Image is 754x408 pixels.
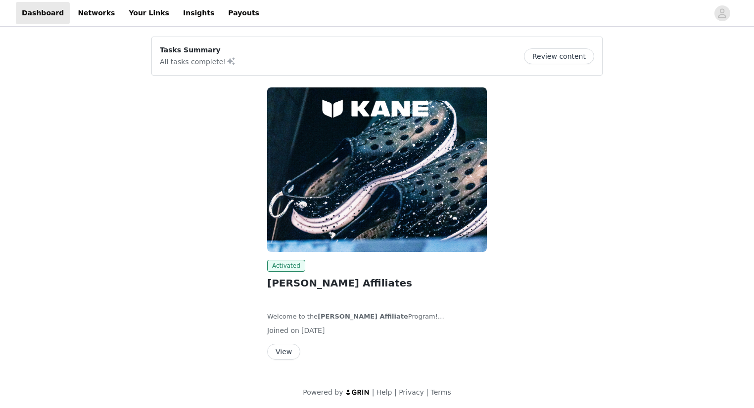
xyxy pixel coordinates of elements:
[318,313,408,320] strong: [PERSON_NAME] Affiliate
[372,388,375,396] span: |
[160,45,236,55] p: Tasks Summary
[345,389,370,395] img: logo
[267,326,299,334] span: Joined on
[301,326,325,334] span: [DATE]
[430,388,451,396] a: Terms
[303,388,343,396] span: Powered by
[267,260,305,272] span: Activated
[377,388,392,396] a: Help
[426,388,428,396] span: |
[717,5,727,21] div: avatar
[123,2,175,24] a: Your Links
[177,2,220,24] a: Insights
[267,344,300,360] button: View
[267,87,487,252] img: KANE Footwear
[16,2,70,24] a: Dashboard
[267,312,487,322] p: Welcome to the Program!
[267,276,487,290] h2: [PERSON_NAME] Affiliates
[394,388,397,396] span: |
[267,348,300,356] a: View
[399,388,424,396] a: Privacy
[222,2,265,24] a: Payouts
[524,48,594,64] button: Review content
[72,2,121,24] a: Networks
[160,55,236,67] p: All tasks complete!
